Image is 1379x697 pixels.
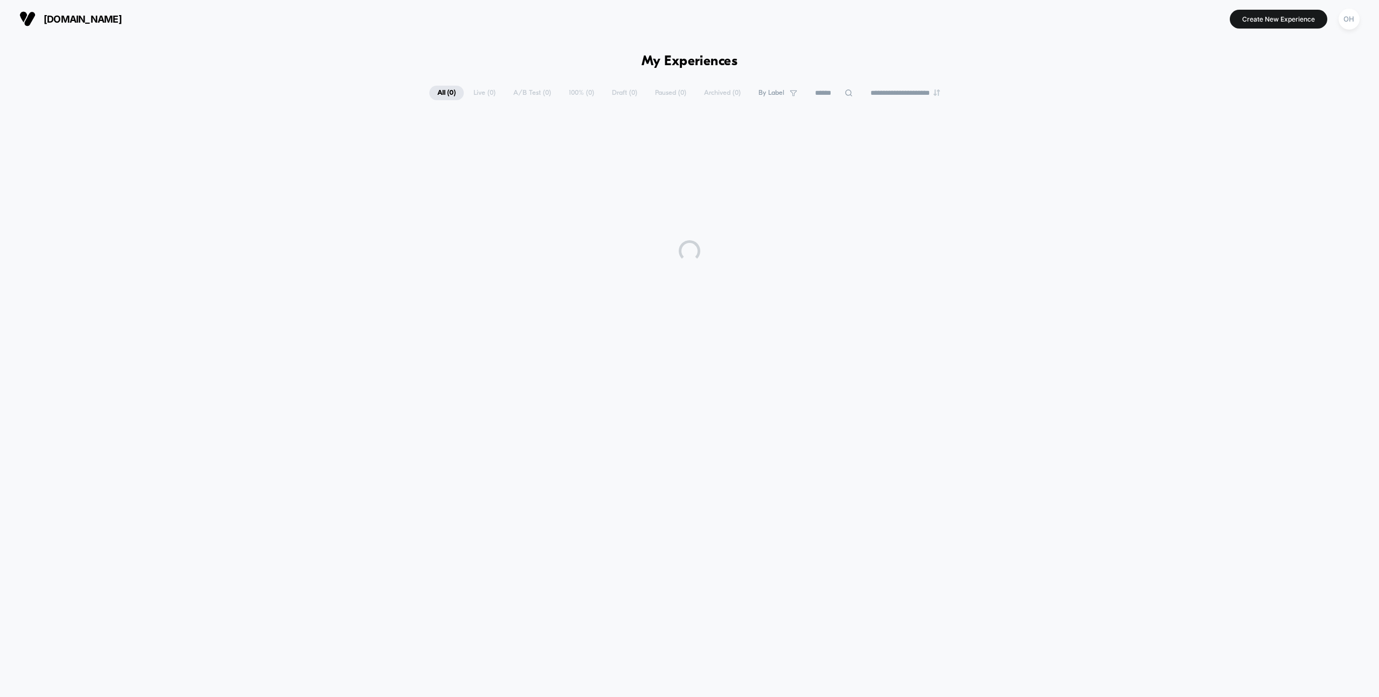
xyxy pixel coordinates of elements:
span: [DOMAIN_NAME] [44,13,122,25]
img: end [934,89,940,96]
h1: My Experiences [642,54,738,69]
button: [DOMAIN_NAME] [16,10,125,27]
button: Create New Experience [1230,10,1327,29]
img: Visually logo [19,11,36,27]
span: All ( 0 ) [429,86,464,100]
span: By Label [758,89,784,97]
button: OH [1335,8,1363,30]
div: OH [1339,9,1360,30]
